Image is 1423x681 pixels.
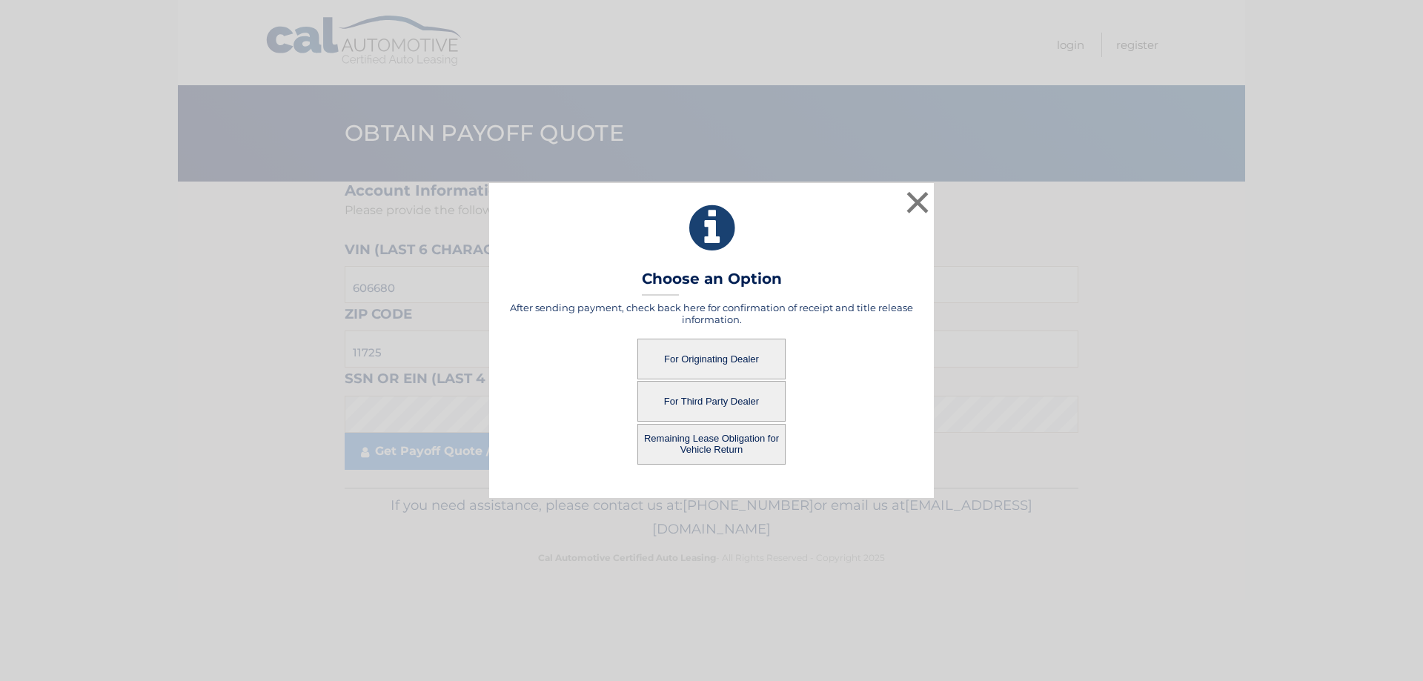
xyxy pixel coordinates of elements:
button: Remaining Lease Obligation for Vehicle Return [637,424,786,465]
button: × [903,187,932,217]
button: For Originating Dealer [637,339,786,379]
button: For Third Party Dealer [637,381,786,422]
h3: Choose an Option [642,270,782,296]
h5: After sending payment, check back here for confirmation of receipt and title release information. [508,302,915,325]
